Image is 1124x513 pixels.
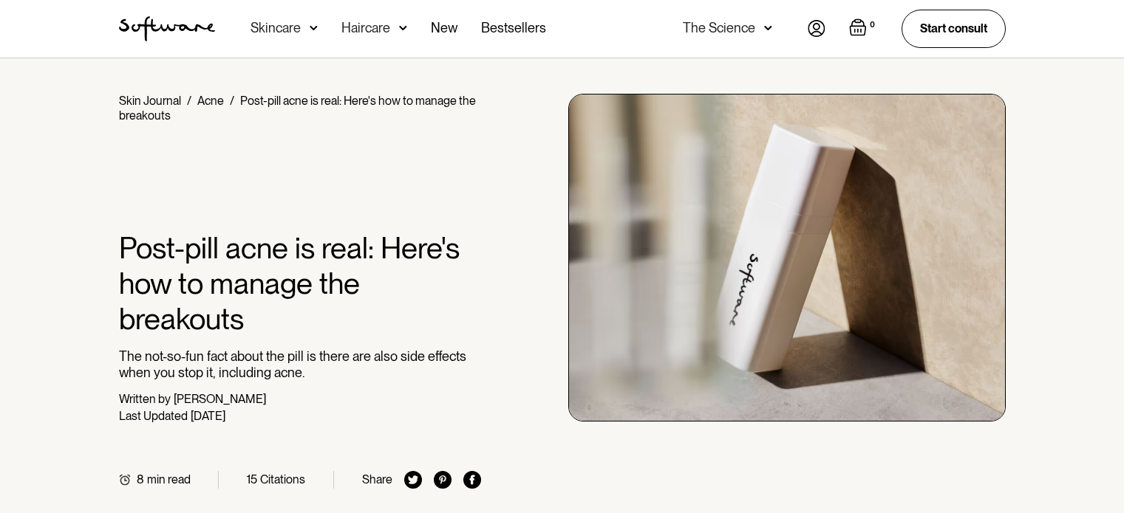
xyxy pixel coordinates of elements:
[260,472,305,486] div: Citations
[867,18,878,32] div: 0
[119,16,215,41] img: Software Logo
[191,409,225,423] div: [DATE]
[119,230,482,337] h1: Post-pill acne is real: Here's how to manage the breakouts
[197,94,224,108] a: Acne
[251,21,301,35] div: Skincare
[119,409,188,423] div: Last Updated
[310,21,318,35] img: arrow down
[174,392,266,406] div: [PERSON_NAME]
[902,10,1006,47] a: Start consult
[119,16,215,41] a: home
[230,94,234,108] div: /
[119,94,181,108] a: Skin Journal
[187,94,191,108] div: /
[362,472,392,486] div: Share
[683,21,755,35] div: The Science
[137,472,144,486] div: 8
[764,21,772,35] img: arrow down
[119,348,482,380] p: The not-so-fun fact about the pill is there are also side effects when you stop it, including acne.
[147,472,191,486] div: min read
[463,471,481,489] img: facebook icon
[399,21,407,35] img: arrow down
[247,472,257,486] div: 15
[849,18,878,39] a: Open cart
[119,392,171,406] div: Written by
[341,21,390,35] div: Haircare
[404,471,422,489] img: twitter icon
[119,94,476,123] div: Post-pill acne is real: Here's how to manage the breakouts
[434,471,452,489] img: pinterest icon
